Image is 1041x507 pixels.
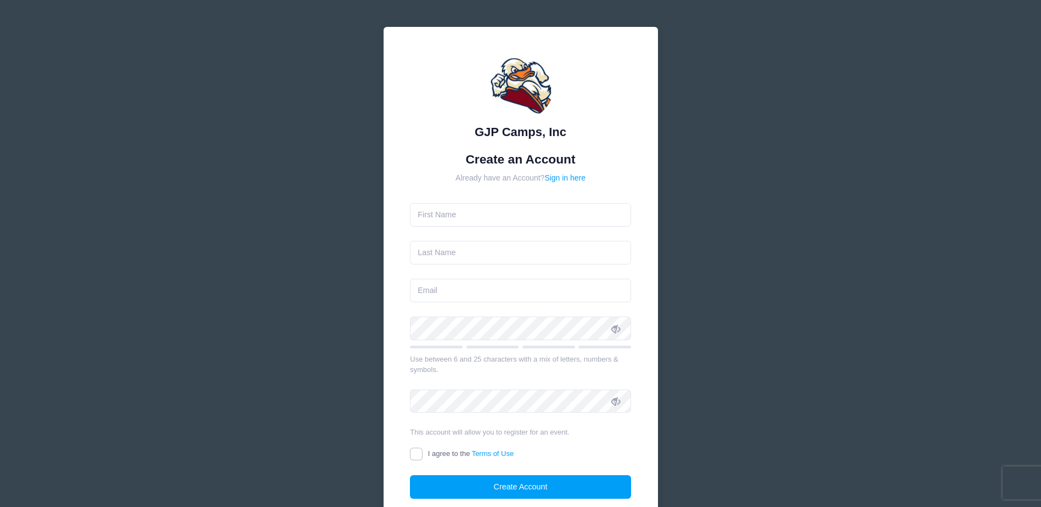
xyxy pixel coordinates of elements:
[410,152,631,167] h1: Create an Account
[428,449,514,458] span: I agree to the
[410,172,631,184] div: Already have an Account?
[410,279,631,302] input: Email
[544,173,586,182] a: Sign in here
[410,475,631,499] button: Create Account
[410,354,631,375] div: Use between 6 and 25 characters with a mix of letters, numbers & symbols.
[488,54,554,120] img: GJP Camps, Inc
[410,448,423,460] input: I agree to theTerms of Use
[472,449,514,458] a: Terms of Use
[410,203,631,227] input: First Name
[410,241,631,264] input: Last Name
[410,427,631,438] div: This account will allow you to register for an event.
[410,123,631,141] div: GJP Camps, Inc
